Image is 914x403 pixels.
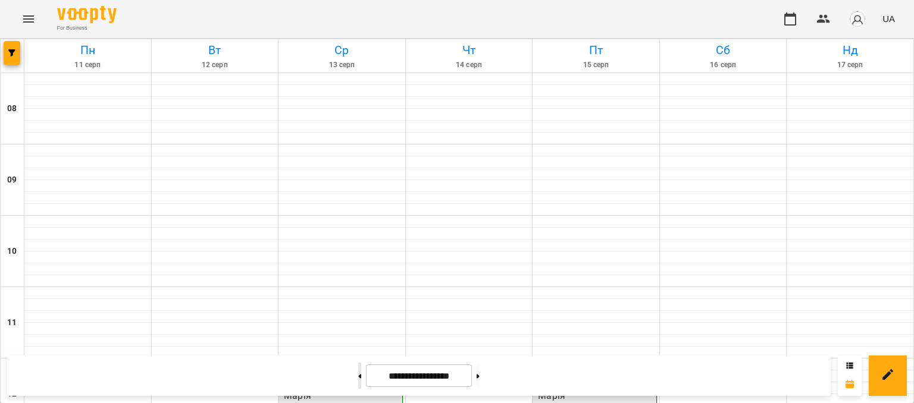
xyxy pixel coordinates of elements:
[788,59,912,71] h6: 17 серп
[534,59,658,71] h6: 15 серп
[662,59,785,71] h6: 16 серп
[154,59,277,71] h6: 12 серп
[849,11,866,27] img: avatar_s.png
[57,6,117,23] img: Voopty Logo
[878,8,900,30] button: UA
[7,174,17,187] h6: 09
[26,59,149,71] h6: 11 серп
[788,41,912,59] h6: Нд
[7,245,17,258] h6: 10
[408,59,531,71] h6: 14 серп
[534,41,658,59] h6: Пт
[7,316,17,329] h6: 11
[882,12,895,25] span: UA
[57,24,117,32] span: For Business
[662,41,785,59] h6: Сб
[154,41,277,59] h6: Вт
[280,41,403,59] h6: Ср
[14,5,43,33] button: Menu
[26,41,149,59] h6: Пн
[408,41,531,59] h6: Чт
[280,59,403,71] h6: 13 серп
[7,102,17,115] h6: 08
